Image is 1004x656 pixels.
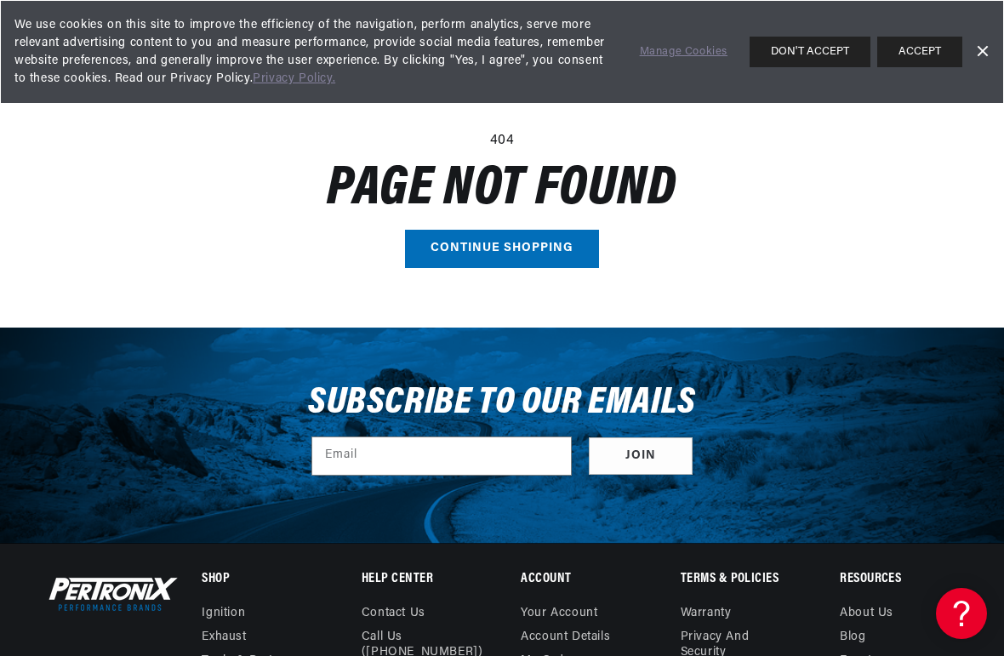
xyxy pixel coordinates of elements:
[312,437,571,475] input: Email
[14,16,616,88] span: We use cookies on this site to improve the efficiency of the navigation, perform analytics, serve...
[253,72,335,85] a: Privacy Policy.
[43,573,179,614] img: Pertronix
[202,625,246,649] a: Exhaust
[405,230,599,268] a: Continue shopping
[877,37,962,67] button: ACCEPT
[640,43,727,61] a: Manage Cookies
[750,37,870,67] button: DON'T ACCEPT
[521,625,610,649] a: Account details
[681,606,732,625] a: Warranty
[840,625,865,649] a: Blog
[202,606,245,625] a: Ignition
[43,130,961,152] p: 404
[308,387,696,419] h3: Subscribe to our emails
[521,606,597,625] a: Your account
[589,437,693,476] button: Subscribe
[840,606,893,625] a: About Us
[969,39,995,65] a: Dismiss Banner
[43,166,961,213] h1: Page not found
[362,606,425,625] a: Contact us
